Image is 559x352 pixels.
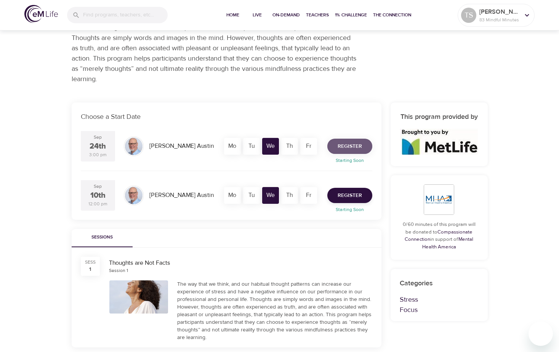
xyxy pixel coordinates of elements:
[529,322,553,346] iframe: Button to launch messaging window
[146,188,217,203] div: [PERSON_NAME] Austin
[338,142,362,151] span: Register
[224,11,242,19] span: Home
[479,16,520,23] p: 83 Mindful Minutes
[94,134,102,141] div: Sep
[88,201,107,207] div: 12:00 pm
[85,259,96,266] div: SESS
[461,8,476,23] div: TS
[76,234,128,242] span: Sessions
[83,7,168,23] input: Find programs, teachers, etc...
[327,139,372,154] button: Register
[109,267,128,274] div: Session 1
[281,138,298,155] div: Th
[400,305,479,315] p: Focus
[146,139,217,154] div: [PERSON_NAME] Austin
[400,221,479,251] p: 0/60 minutes of this program will be donated to in support of
[327,188,372,203] button: Register
[243,138,260,155] div: Tu
[262,187,279,204] div: We
[479,7,520,16] p: [PERSON_NAME] SS
[400,294,479,305] p: Stress
[89,152,107,158] div: 3:00 pm
[405,229,473,243] a: Compassionate Connection
[262,138,279,155] div: We
[109,259,372,267] div: Thoughts are Not Facts
[90,190,106,201] div: 10th
[306,11,329,19] span: Teachers
[89,266,91,273] div: 1
[300,138,317,155] div: Fr
[90,141,106,152] div: 24th
[422,236,474,250] a: Mental Health America
[224,138,241,155] div: Mo
[373,11,411,19] span: The Connection
[323,206,377,213] p: Starting Soon
[272,11,300,19] span: On-Demand
[338,191,362,200] span: Register
[400,112,479,123] h6: This program provided by
[94,183,102,190] div: Sep
[72,12,357,84] p: The way that we think, and our habitual thought patterns can increase our experience of stress an...
[300,187,317,204] div: Fr
[243,187,260,204] div: Tu
[224,187,241,204] div: Mo
[400,278,479,288] p: Categories
[281,187,298,204] div: Th
[177,280,372,341] div: The way that we think, and our habitual thought patterns can increase our experience of stress an...
[24,5,58,23] img: logo
[400,129,478,155] img: logo_960%20v2.jpg
[323,157,377,164] p: Starting Soon
[248,11,266,19] span: Live
[81,112,372,122] p: Choose a Start Date
[335,11,367,19] span: 1% Challenge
